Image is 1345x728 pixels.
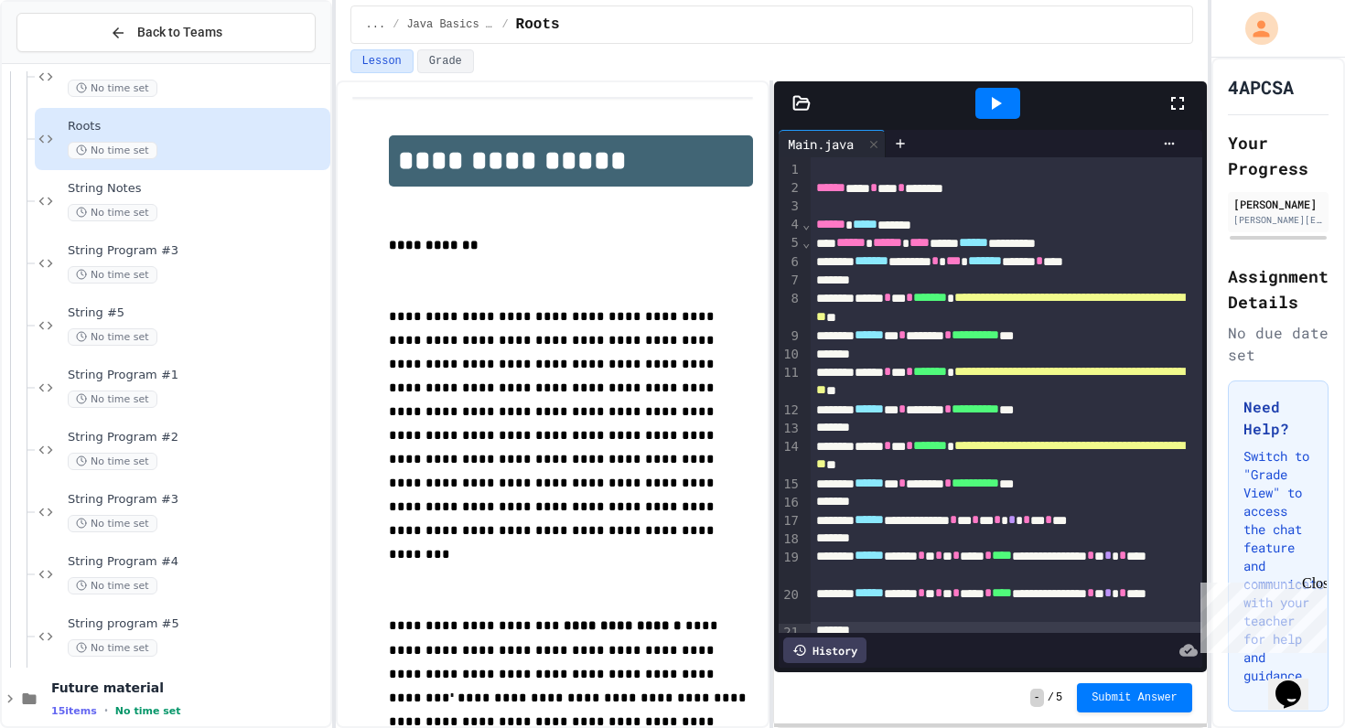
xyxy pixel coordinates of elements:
button: Grade [417,49,474,73]
span: String Program #3 [68,243,327,259]
span: / [501,17,508,32]
h2: Assignment Details [1228,263,1329,315]
span: String program #5 [68,616,327,632]
iframe: chat widget [1193,575,1327,653]
div: 15 [779,476,802,494]
span: / [393,17,399,32]
div: 12 [779,401,802,420]
div: 14 [779,438,802,476]
span: - [1030,689,1044,707]
div: [PERSON_NAME] [1233,196,1323,212]
div: 20 [779,586,802,624]
span: String Notes [68,181,327,197]
div: 1 [779,161,802,179]
span: Future material [51,680,327,696]
div: 6 [779,253,802,272]
div: 16 [779,494,802,512]
div: 9 [779,327,802,346]
span: No time set [68,204,157,221]
span: String Program #4 [68,554,327,570]
button: Lesson [350,49,414,73]
span: Roots [68,119,327,134]
span: No time set [68,266,157,284]
span: Fold line [802,217,811,231]
button: Back to Teams [16,13,316,52]
div: 7 [779,272,802,290]
span: ... [366,17,386,32]
div: 13 [779,420,802,438]
span: No time set [68,577,157,594]
span: No time set [68,639,157,657]
h2: Your Progress [1228,130,1329,181]
span: No time set [68,142,157,159]
div: 21 [779,624,802,642]
h3: Need Help? [1243,396,1313,440]
iframe: chat widget [1268,655,1327,710]
div: History [783,637,866,663]
div: Chat with us now!Close [7,7,126,116]
span: Java Basics Programs and Notes [406,17,494,32]
h1: 4APCSA [1228,74,1294,100]
span: / [1048,691,1054,705]
div: 3 [779,198,802,216]
div: 4 [779,216,802,234]
div: 17 [779,512,802,530]
div: No due date set [1228,322,1329,366]
span: Back to Teams [137,23,222,42]
span: String Program #3 [68,492,327,508]
div: 11 [779,364,802,401]
span: Submit Answer [1092,691,1178,705]
div: 18 [779,530,802,549]
span: String Program #1 [68,368,327,383]
span: 15 items [51,705,97,717]
span: No time set [68,80,157,97]
span: String #5 [68,305,327,321]
div: [PERSON_NAME][EMAIL_ADDRESS][DOMAIN_NAME] [1233,213,1323,227]
div: 2 [779,179,802,198]
div: 10 [779,346,802,364]
div: 19 [779,549,802,586]
span: No time set [68,328,157,346]
span: No time set [68,391,157,408]
p: Switch to "Grade View" to access the chat feature and communicate with your teacher for help and ... [1243,447,1313,685]
span: No time set [68,515,157,532]
div: 5 [779,234,802,252]
span: 5 [1056,691,1062,705]
div: My Account [1226,7,1283,49]
span: String Program #2 [68,430,327,445]
span: Roots [516,14,560,36]
button: Submit Answer [1077,683,1192,712]
span: • [104,703,108,718]
div: Main.java [779,130,886,157]
div: Main.java [779,134,863,154]
div: 8 [779,290,802,327]
span: No time set [68,453,157,470]
span: Fold line [802,235,811,250]
span: No time set [115,705,181,717]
